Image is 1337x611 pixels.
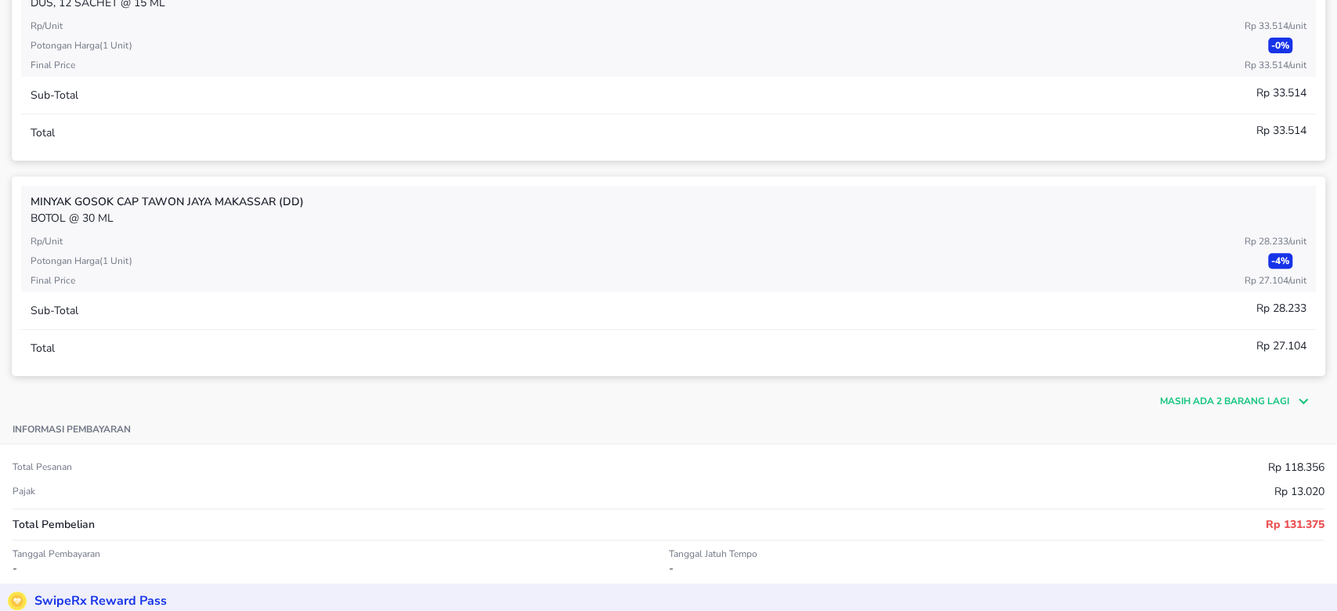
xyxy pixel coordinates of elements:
span: / Unit [1288,235,1306,248]
span: / Unit [1288,59,1306,71]
p: Final Price [31,273,75,287]
p: MINYAK GOSOK CAP TAWON Jaya Makassar (DD) [31,193,1306,210]
p: BOTOL @ 30 ML [31,210,1306,226]
p: Rp 33.514 [1256,122,1306,139]
span: / Unit [1288,274,1306,287]
p: Total Pembelian [13,516,95,533]
p: Tanggal Pembayaran [13,548,669,560]
p: Sub-Total [31,302,78,319]
p: Rp 27.104 [1245,273,1306,287]
p: Potongan harga ( 1 Unit ) [31,38,132,52]
p: Rp 27.104 [1256,338,1306,354]
span: / Unit [1288,20,1306,32]
p: Informasi pembayaran [13,423,131,436]
p: Potongan harga ( 1 Unit ) [31,254,132,268]
p: Sub-Total [31,87,78,103]
p: Rp 28.233 [1256,300,1306,316]
p: Rp 33.514 [1245,58,1306,72]
p: Rp 28.233 [1245,234,1306,248]
p: Rp 33.514 [1245,19,1306,33]
p: - 0 % [1268,38,1292,53]
p: - [669,560,1325,577]
p: - [13,560,669,577]
p: Rp/Unit [31,234,63,248]
p: Rp 13.020 [1274,483,1324,500]
p: Rp 118.356 [1268,459,1324,475]
p: - 4 % [1268,253,1292,269]
p: Rp/Unit [31,19,63,33]
p: Tanggal Jatuh Tempo [669,548,1325,560]
p: Total [31,125,55,141]
p: Total [31,340,55,356]
p: Rp 33.514 [1256,85,1306,101]
p: Rp 131.375 [1266,516,1324,533]
p: Masih ada 2 barang lagi [1160,394,1289,408]
p: Pajak [13,485,35,497]
p: Final Price [31,58,75,72]
p: Total pesanan [13,461,72,473]
p: SwipeRx Reward Pass [27,591,167,610]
